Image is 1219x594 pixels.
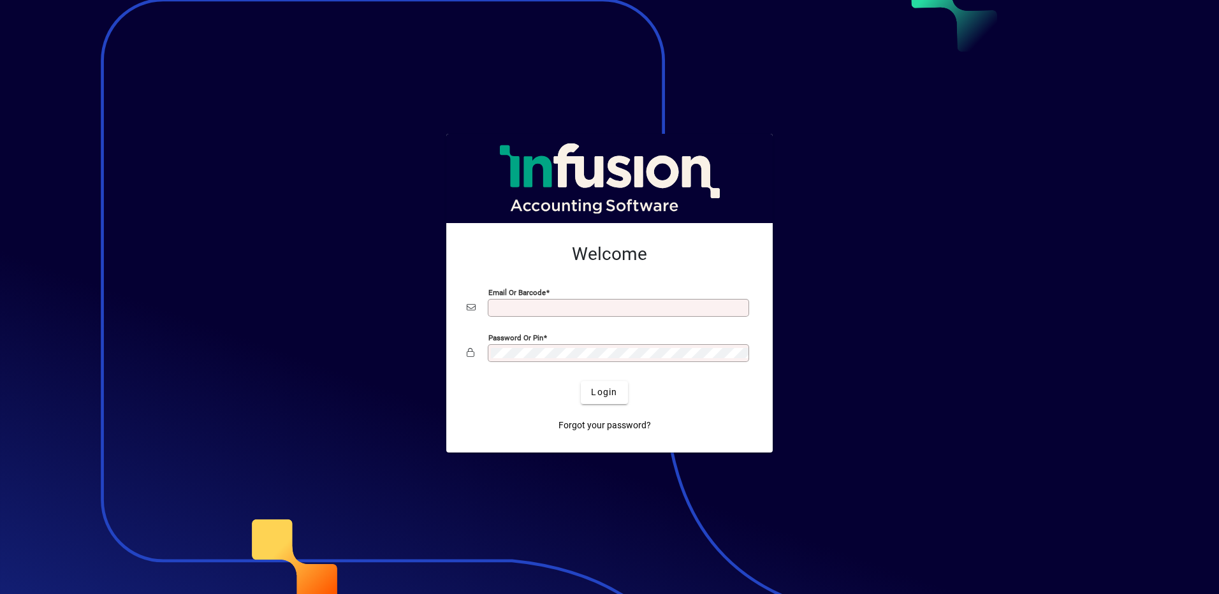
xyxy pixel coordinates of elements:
[581,381,627,404] button: Login
[591,386,617,399] span: Login
[488,287,546,296] mat-label: Email or Barcode
[558,419,651,432] span: Forgot your password?
[467,243,752,265] h2: Welcome
[488,333,543,342] mat-label: Password or Pin
[553,414,656,437] a: Forgot your password?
